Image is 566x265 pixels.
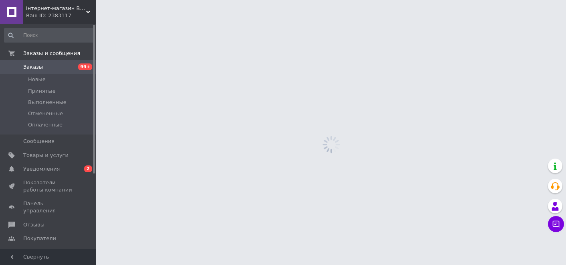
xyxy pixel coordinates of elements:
span: Показатели работы компании [23,179,74,194]
span: Заказы и сообщения [23,50,80,57]
span: Оплаченные [28,121,62,128]
span: Выполненные [28,99,66,106]
span: Уведомления [23,165,60,173]
span: Сообщения [23,138,54,145]
span: Заказы [23,63,43,71]
span: Принятые [28,88,56,95]
input: Поиск [4,28,95,43]
span: Панель управления [23,200,74,214]
span: Інтернет-магазин BeCreative ☆☆ [26,5,86,12]
span: Новые [28,76,46,83]
span: Покупатели [23,235,56,242]
span: Товары и услуги [23,152,68,159]
button: Чат с покупателем [548,216,564,232]
div: Ваш ID: 2383117 [26,12,96,19]
span: Отмененные [28,110,63,117]
span: Отзывы [23,221,44,228]
span: 99+ [78,63,92,70]
span: Каталог ProSale [23,249,66,256]
img: spinner_grey-bg-hcd09dd2d8f1a785e3413b09b97f8118e7.gif [320,134,342,155]
span: 2 [84,165,92,172]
